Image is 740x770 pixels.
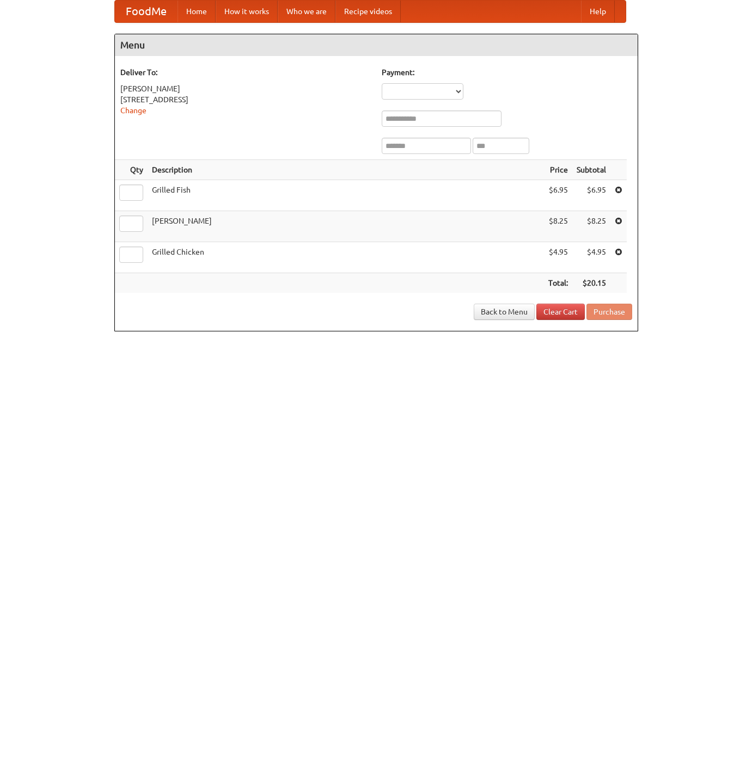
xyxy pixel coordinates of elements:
[115,34,638,56] h4: Menu
[544,273,572,293] th: Total:
[148,211,544,242] td: [PERSON_NAME]
[544,242,572,273] td: $4.95
[544,211,572,242] td: $8.25
[544,180,572,211] td: $6.95
[544,160,572,180] th: Price
[382,67,632,78] h5: Payment:
[178,1,216,22] a: Home
[581,1,615,22] a: Help
[120,67,371,78] h5: Deliver To:
[474,304,535,320] a: Back to Menu
[216,1,278,22] a: How it works
[148,242,544,273] td: Grilled Chicken
[148,180,544,211] td: Grilled Fish
[115,1,178,22] a: FoodMe
[120,83,371,94] div: [PERSON_NAME]
[572,273,610,293] th: $20.15
[335,1,401,22] a: Recipe videos
[572,180,610,211] td: $6.95
[120,106,146,115] a: Change
[572,160,610,180] th: Subtotal
[572,242,610,273] td: $4.95
[120,94,371,105] div: [STREET_ADDRESS]
[536,304,585,320] a: Clear Cart
[572,211,610,242] td: $8.25
[148,160,544,180] th: Description
[586,304,632,320] button: Purchase
[115,160,148,180] th: Qty
[278,1,335,22] a: Who we are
